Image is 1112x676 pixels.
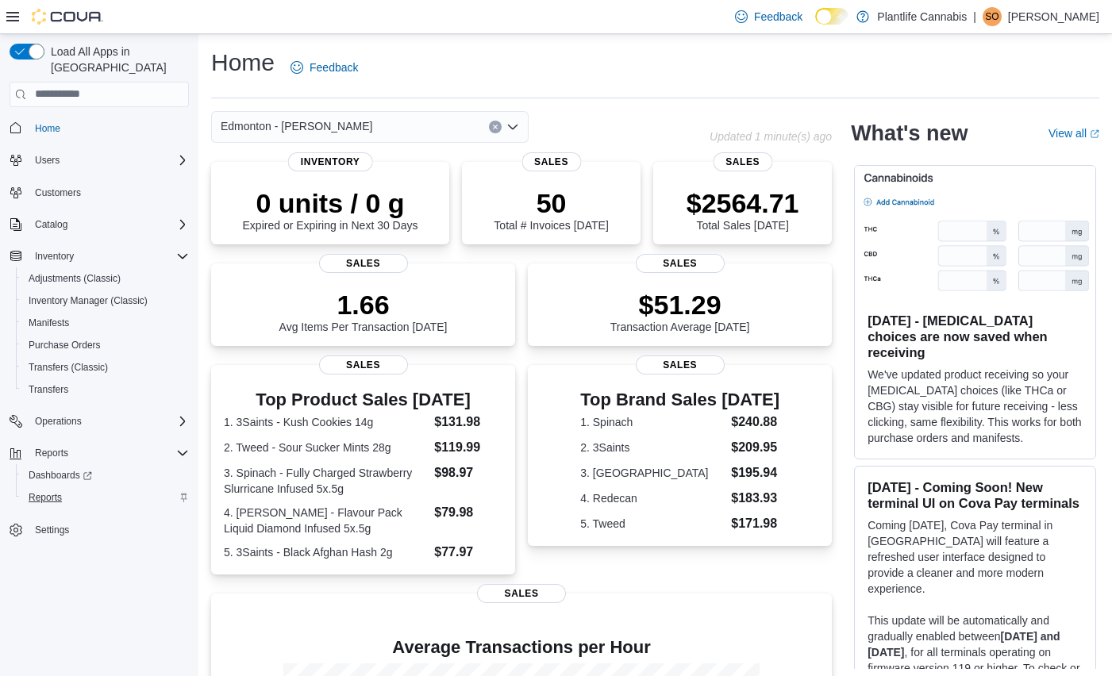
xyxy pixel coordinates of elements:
button: Open list of options [506,121,519,133]
input: Dark Mode [815,8,848,25]
span: Inventory [35,250,74,263]
span: Users [29,151,189,170]
span: Users [35,154,60,167]
button: Purchase Orders [16,334,195,356]
span: Sales [636,355,725,374]
button: Home [3,117,195,140]
p: Coming [DATE], Cova Pay terminal in [GEOGRAPHIC_DATA] will feature a refreshed user interface des... [868,517,1083,597]
a: Transfers [22,380,75,399]
span: Inventory Manager (Classic) [22,291,189,310]
h3: [DATE] - Coming Soon! New terminal UI on Cova Pay terminals [868,479,1083,511]
span: Reports [29,491,62,504]
span: Inventory Manager (Classic) [29,294,148,307]
p: Updated 1 minute(s) ago [710,130,832,143]
a: Manifests [22,313,75,332]
span: Settings [29,520,189,540]
span: Transfers [29,383,68,396]
svg: External link [1090,129,1099,139]
dt: 1. 3Saints - Kush Cookies 14g [224,414,428,430]
button: Reports [16,486,195,509]
a: Reports [22,488,68,507]
span: Reports [22,488,189,507]
span: Edmonton - [PERSON_NAME] [221,117,372,136]
h1: Home [211,47,275,79]
span: Feedback [754,9,802,25]
span: Sales [477,584,566,603]
button: Inventory [29,247,80,266]
h3: [DATE] - [MEDICAL_DATA] choices are now saved when receiving [868,313,1083,360]
button: Settings [3,518,195,541]
a: Inventory Manager (Classic) [22,291,154,310]
span: Purchase Orders [29,339,101,351]
button: Clear input [489,121,502,133]
dd: $171.98 [731,514,779,533]
span: Sales [319,254,408,273]
span: Reports [29,444,189,463]
span: Transfers [22,380,189,399]
img: Cova [32,9,103,25]
dd: $183.93 [731,489,779,508]
span: Sales [713,152,772,171]
dd: $195.94 [731,463,779,482]
h3: Top Product Sales [DATE] [224,390,502,409]
button: Inventory [3,245,195,267]
dt: 3. Spinach - Fully Charged Strawberry Slurricane Infused 5x.5g [224,465,428,497]
a: Adjustments (Classic) [22,269,127,288]
button: Catalog [29,215,74,234]
strong: [DATE] and [DATE] [868,630,1060,659]
h2: What's new [851,121,968,146]
span: Dashboards [22,466,189,485]
p: $51.29 [610,289,750,321]
dd: $119.99 [434,438,502,457]
h4: Average Transactions per Hour [224,638,819,657]
span: Sales [636,254,725,273]
p: Plantlife Cannabis [877,7,967,26]
span: Customers [29,182,189,202]
button: Customers [3,181,195,204]
span: Transfers (Classic) [29,361,108,374]
div: Expired or Expiring in Next 30 Days [243,187,418,232]
dt: 3. [GEOGRAPHIC_DATA] [580,465,725,481]
p: 0 units / 0 g [243,187,418,219]
button: Transfers (Classic) [16,356,195,378]
button: Manifests [16,312,195,334]
span: Inventory [288,152,373,171]
span: Purchase Orders [22,336,189,355]
nav: Complex example [10,110,189,583]
span: Catalog [35,218,67,231]
dt: 1. Spinach [580,414,725,430]
a: Feedback [729,1,809,33]
span: Home [29,118,189,138]
dt: 2. 3Saints [580,440,725,455]
div: Total # Invoices [DATE] [494,187,608,232]
span: Transfers (Classic) [22,358,189,377]
span: Customers [35,186,81,199]
p: | [973,7,976,26]
p: We've updated product receiving so your [MEDICAL_DATA] choices (like THCa or CBG) stay visible fo... [868,367,1083,446]
button: Operations [3,410,195,432]
a: View allExternal link [1049,127,1099,140]
dt: 4. [PERSON_NAME] - Flavour Pack Liquid Diamond Infused 5x.5g [224,505,428,536]
div: Transaction Average [DATE] [610,289,750,333]
a: Transfers (Classic) [22,358,114,377]
dd: $98.97 [434,463,502,482]
a: Customers [29,183,87,202]
span: SO [985,7,998,26]
span: Adjustments (Classic) [22,269,189,288]
button: Catalog [3,213,195,236]
p: 50 [494,187,608,219]
p: 1.66 [279,289,448,321]
h3: Top Brand Sales [DATE] [580,390,779,409]
button: Users [3,149,195,171]
button: Reports [29,444,75,463]
button: Reports [3,442,195,464]
dd: $79.98 [434,503,502,522]
span: Adjustments (Classic) [29,272,121,285]
dd: $209.95 [731,438,779,457]
span: Catalog [29,215,189,234]
span: Manifests [22,313,189,332]
a: Home [29,119,67,138]
button: Users [29,151,66,170]
span: Settings [35,524,69,536]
